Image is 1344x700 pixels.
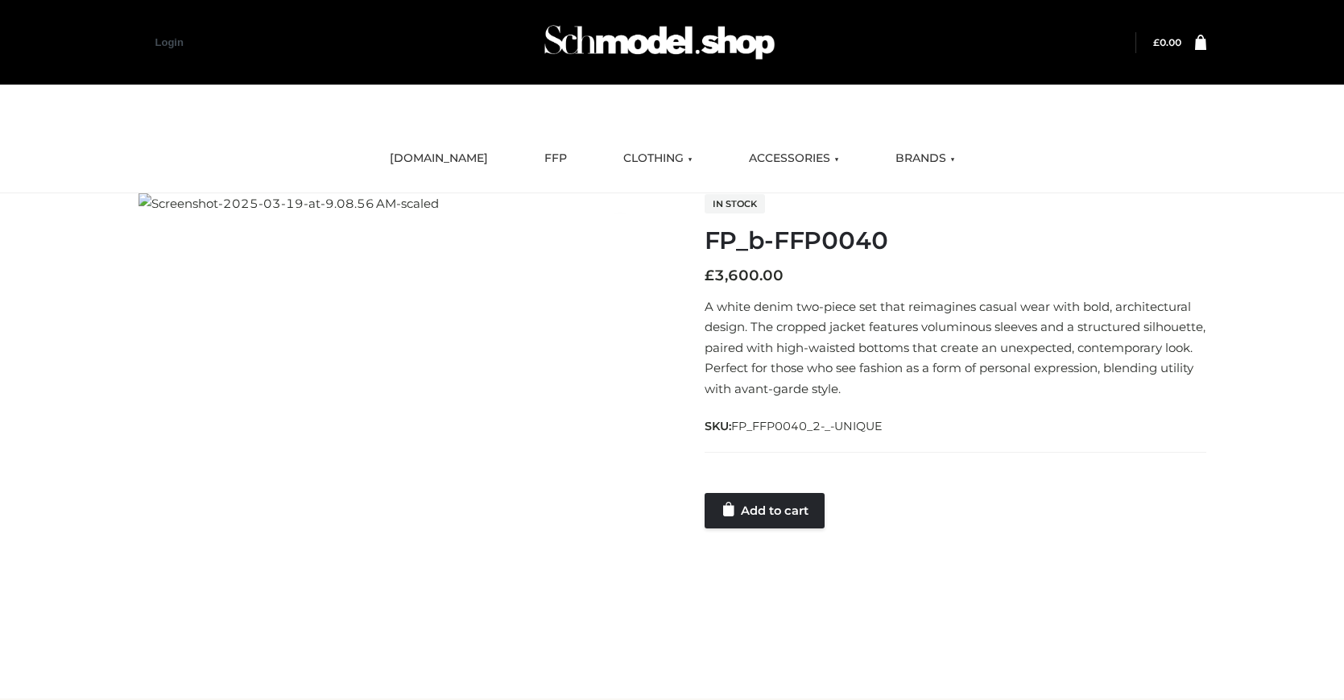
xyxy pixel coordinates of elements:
[883,141,967,176] a: BRANDS
[705,267,784,284] bdi: 3,600.00
[705,194,765,213] span: In stock
[705,416,884,436] span: SKU:
[1153,36,1160,48] span: £
[731,419,883,433] span: FP_FFP0040_2-_-UNIQUE
[539,10,780,74] img: Schmodel Admin 964
[1153,36,1181,48] bdi: 0.00
[532,141,579,176] a: FFP
[737,141,851,176] a: ACCESSORIES
[705,226,1206,255] h1: FP_b-FFP0040
[705,267,714,284] span: £
[705,296,1206,400] p: A white denim two-piece set that reimagines casual wear with bold, architectural design. The crop...
[139,193,439,214] img: Screenshot-2025-03-19-at-9.08.56 AM-scaled
[705,493,825,528] a: Add to cart
[611,141,705,176] a: CLOTHING
[1153,36,1181,48] a: £0.00
[155,36,184,48] a: Login
[378,141,500,176] a: [DOMAIN_NAME]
